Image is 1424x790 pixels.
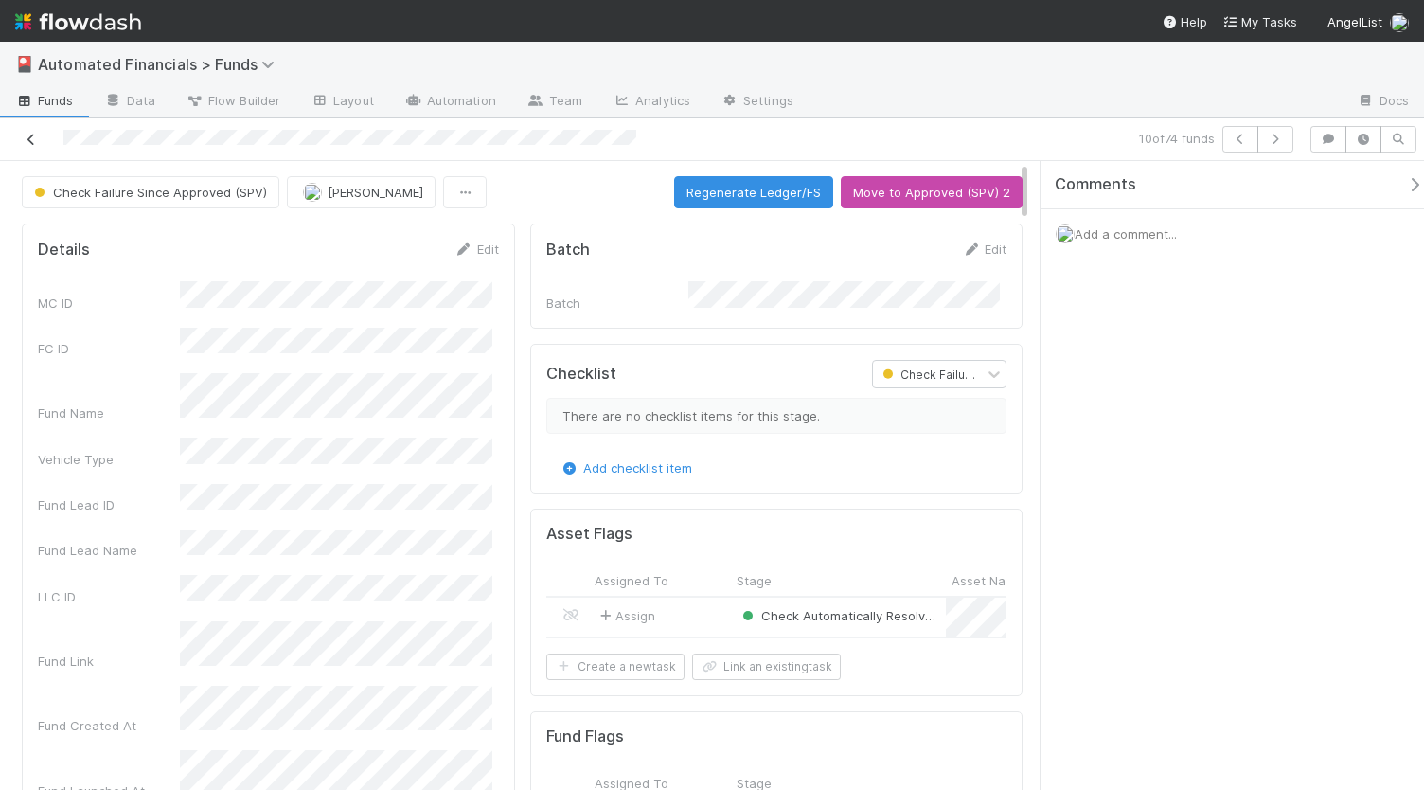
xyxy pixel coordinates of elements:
span: Flow Builder [186,91,280,110]
span: Assign [596,606,655,625]
h5: Asset Flags [546,525,632,544]
div: Vehicle Type [38,450,180,469]
span: Comments [1055,175,1136,194]
span: Stage [737,571,772,590]
span: Assigned To [595,571,668,590]
a: Edit [454,242,499,257]
button: Link an existingtask [692,654,841,680]
h5: Fund Flags [546,727,624,746]
span: Add a comment... [1075,226,1177,242]
span: 🎴 [15,56,34,72]
div: Fund Link [38,652,180,671]
span: Check Failure Since Approved (SPV) [879,368,1104,382]
img: logo-inverted-e16ddd16eac7371096b0.svg [15,6,141,38]
a: Settings [705,87,809,117]
div: Help [1162,12,1207,31]
span: Check Failure Since Approved (SPV) [30,185,267,200]
img: avatar_574f8970-b283-40ff-a3d7-26909d9947cc.png [1390,13,1409,32]
a: Data [89,87,170,117]
div: FC ID [38,339,180,358]
a: Layout [295,87,389,117]
h5: Batch [546,241,590,260]
span: Automated Financials > Funds [38,55,284,74]
div: Fund Lead ID [38,495,180,514]
div: MC ID [38,294,180,313]
div: Check Automatically Resolved [739,606,936,625]
a: Docs [1342,87,1424,117]
a: Flow Builder [170,87,295,117]
span: AngelList [1327,14,1382,29]
span: Check Automatically Resolved [739,608,940,623]
div: Fund Name [38,404,180,422]
button: Create a newtask [546,654,685,680]
h5: Details [38,241,90,260]
button: Regenerate Ledger/FS [674,176,833,208]
span: [PERSON_NAME] [328,185,423,200]
span: My Tasks [1222,14,1297,29]
span: Funds [15,91,74,110]
a: Automation [389,87,511,117]
button: Move to Approved (SPV) 2 [841,176,1023,208]
img: avatar_574f8970-b283-40ff-a3d7-26909d9947cc.png [1056,224,1075,243]
a: Analytics [597,87,705,117]
span: Asset Name [952,571,1023,590]
button: [PERSON_NAME] [287,176,436,208]
div: There are no checklist items for this stage. [546,398,1007,434]
div: Batch [546,294,688,313]
a: Edit [962,242,1006,257]
div: LLC ID [38,587,180,606]
a: My Tasks [1222,12,1297,31]
button: Check Failure Since Approved (SPV) [22,176,279,208]
a: Team [511,87,597,117]
span: 10 of 74 funds [1139,129,1215,148]
div: Fund Created At [38,716,180,735]
img: avatar_574f8970-b283-40ff-a3d7-26909d9947cc.png [303,183,322,202]
a: Add checklist item [561,460,692,476]
div: Fund Lead Name [38,541,180,560]
h5: Checklist [546,365,616,384]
